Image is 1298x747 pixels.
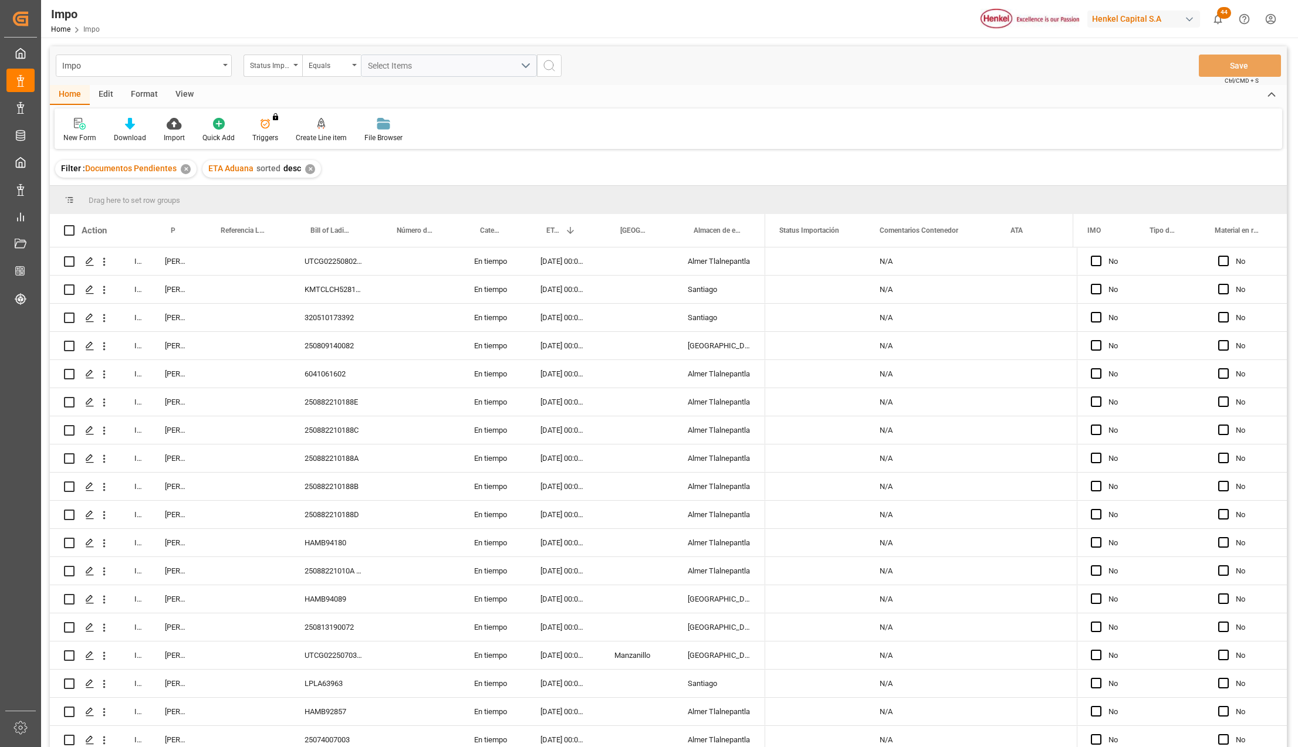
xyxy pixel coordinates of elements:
[460,670,526,697] div: En tiempo
[120,670,151,697] div: In progress
[364,133,403,143] div: File Browser
[674,698,765,725] div: Almer Tlalnepantla
[674,247,765,275] div: Almer Tlalnepantla
[1087,8,1205,30] button: Henkel Capital S.A
[290,613,377,641] div: 250813190072
[1108,445,1125,472] div: No
[302,55,361,77] button: open menu
[546,226,560,235] span: ETA Aduana
[120,332,151,359] div: In progress
[674,416,765,444] div: Almer Tlalnepantla
[151,247,201,275] div: [PERSON_NAME]
[460,444,526,472] div: En tiempo
[1108,698,1125,725] div: No
[1077,585,1287,613] div: Press SPACE to select this row.
[1087,226,1101,235] span: IMO
[537,55,562,77] button: search button
[526,388,600,416] div: [DATE] 00:00:00
[674,388,765,416] div: Almer Tlalnepantla
[120,416,151,444] div: In progress
[620,226,649,235] span: [GEOGRAPHIC_DATA] - Locode
[120,276,151,303] div: In progress
[526,613,600,641] div: [DATE] 00:00:00
[1010,226,1023,235] span: ATA
[50,388,765,416] div: Press SPACE to select this row.
[460,304,526,331] div: En tiempo
[397,226,435,235] span: Número de Contenedor
[120,641,151,669] div: In progress
[50,613,765,641] div: Press SPACE to select this row.
[1225,76,1259,85] span: Ctrl/CMD + S
[600,641,674,669] div: Manzanillo
[50,276,765,304] div: Press SPACE to select this row.
[50,473,765,501] div: Press SPACE to select this row.
[89,196,180,205] span: Drag here to set row groups
[1077,529,1287,557] div: Press SPACE to select this row.
[526,276,600,303] div: [DATE] 00:00:00
[1077,360,1287,388] div: Press SPACE to select this row.
[866,360,996,388] div: N/A
[1236,501,1273,528] div: No
[674,304,765,331] div: Santiago
[1236,332,1273,359] div: No
[50,698,765,726] div: Press SPACE to select this row.
[290,698,377,725] div: HAMB92857
[1108,529,1125,556] div: No
[866,332,996,359] div: N/A
[1077,670,1287,698] div: Press SPACE to select this row.
[1150,226,1176,235] span: Tipo de Carga (LCL/FCL)
[1077,613,1287,641] div: Press SPACE to select this row.
[1108,304,1125,331] div: No
[51,5,100,23] div: Impo
[120,698,151,725] div: In progress
[250,57,290,71] div: Status Importación
[290,444,377,472] div: 250882210188A
[1236,614,1273,641] div: No
[50,501,765,529] div: Press SPACE to select this row.
[120,304,151,331] div: In progress
[120,529,151,556] div: In progress
[674,641,765,669] div: [GEOGRAPHIC_DATA]
[151,360,201,388] div: [PERSON_NAME]
[779,226,839,235] span: Status Importación
[50,641,765,670] div: Press SPACE to select this row.
[1236,642,1273,669] div: No
[50,416,765,444] div: Press SPACE to select this row.
[82,225,107,236] div: Action
[50,670,765,698] div: Press SPACE to select this row.
[460,473,526,500] div: En tiempo
[1236,248,1273,275] div: No
[63,133,96,143] div: New Form
[1236,586,1273,613] div: No
[674,557,765,585] div: Almer Tlalnepantla
[866,304,996,331] div: N/A
[981,9,1079,29] img: Henkel%20logo.jpg_1689854090.jpg
[151,670,201,697] div: [PERSON_NAME]
[151,557,201,585] div: [PERSON_NAME]
[1217,7,1231,19] span: 44
[1231,6,1258,32] button: Help Center
[50,557,765,585] div: Press SPACE to select this row.
[460,613,526,641] div: En tiempo
[181,164,191,174] div: ✕
[460,501,526,528] div: En tiempo
[1108,248,1125,275] div: No
[50,304,765,332] div: Press SPACE to select this row.
[151,585,201,613] div: [PERSON_NAME]
[290,416,377,444] div: 250882210188C
[460,641,526,669] div: En tiempo
[866,585,996,613] div: N/A
[1236,558,1273,585] div: No
[866,529,996,556] div: N/A
[1236,389,1273,416] div: No
[460,247,526,275] div: En tiempo
[526,416,600,444] div: [DATE] 00:00:00
[151,416,201,444] div: [PERSON_NAME]
[1077,641,1287,670] div: Press SPACE to select this row.
[1236,670,1273,697] div: No
[50,360,765,388] div: Press SPACE to select this row.
[1108,332,1125,359] div: No
[290,304,377,331] div: 320510173392
[1108,473,1125,500] div: No
[1108,389,1125,416] div: No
